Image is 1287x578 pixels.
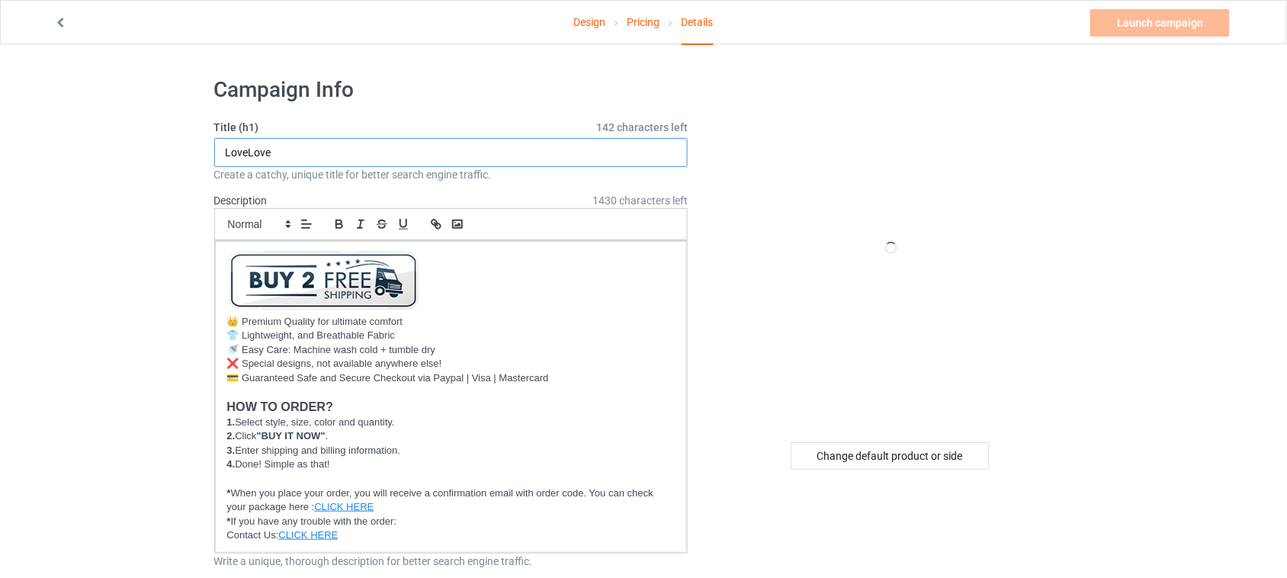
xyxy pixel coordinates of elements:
a: CLICK HERE [314,501,374,512]
p: When you place your order, you will receive a confirmation email with order code. You can check y... [227,486,676,515]
p: If you have any trouble with the order: [227,515,676,529]
strong: HOW TO ORDER? [227,400,334,413]
p: Contact Us: [227,528,676,543]
div: Details [682,1,714,45]
strong: 4. [227,458,236,470]
strong: 2. [227,430,236,442]
label: Title (h1) [214,120,688,135]
strong: "BUY IT NOW" [257,430,326,442]
a: Design [573,1,605,43]
p: Done! Simple as that! [227,458,676,472]
p: Enter shipping and billing information. [227,444,676,458]
div: Write a unique, thorough description for better search engine traffic. [214,554,688,569]
strong: 3. [227,445,236,456]
p: 👕 Lightweight, and Breathable Fabric [227,329,676,343]
span: 142 characters left [596,120,688,135]
p: 💳 Guaranteed Safe and Secure Checkout via Paypal | Visa | Mastercard [227,371,676,386]
p: ❌ Special designs, not available anywhere else! [227,357,676,371]
label: Description [214,194,268,207]
div: Change default product or side [791,442,990,470]
span: 1430 characters left [592,193,688,208]
p: 👑 Premium Quality for ultimate comfort [227,315,676,329]
p: Select style, size, color and quantity. [227,416,676,430]
h1: Campaign Info [214,76,688,104]
a: CLICK HERE [278,529,338,541]
div: Create a catchy, unique title for better search engine traffic. [214,167,688,182]
p: Click . [227,429,676,444]
a: Pricing [627,1,660,43]
p: 🚿 Easy Care: Machine wash cold + tumble dry [227,343,676,358]
strong: 1. [227,416,236,428]
img: YaW2Y8d.png [227,251,419,310]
